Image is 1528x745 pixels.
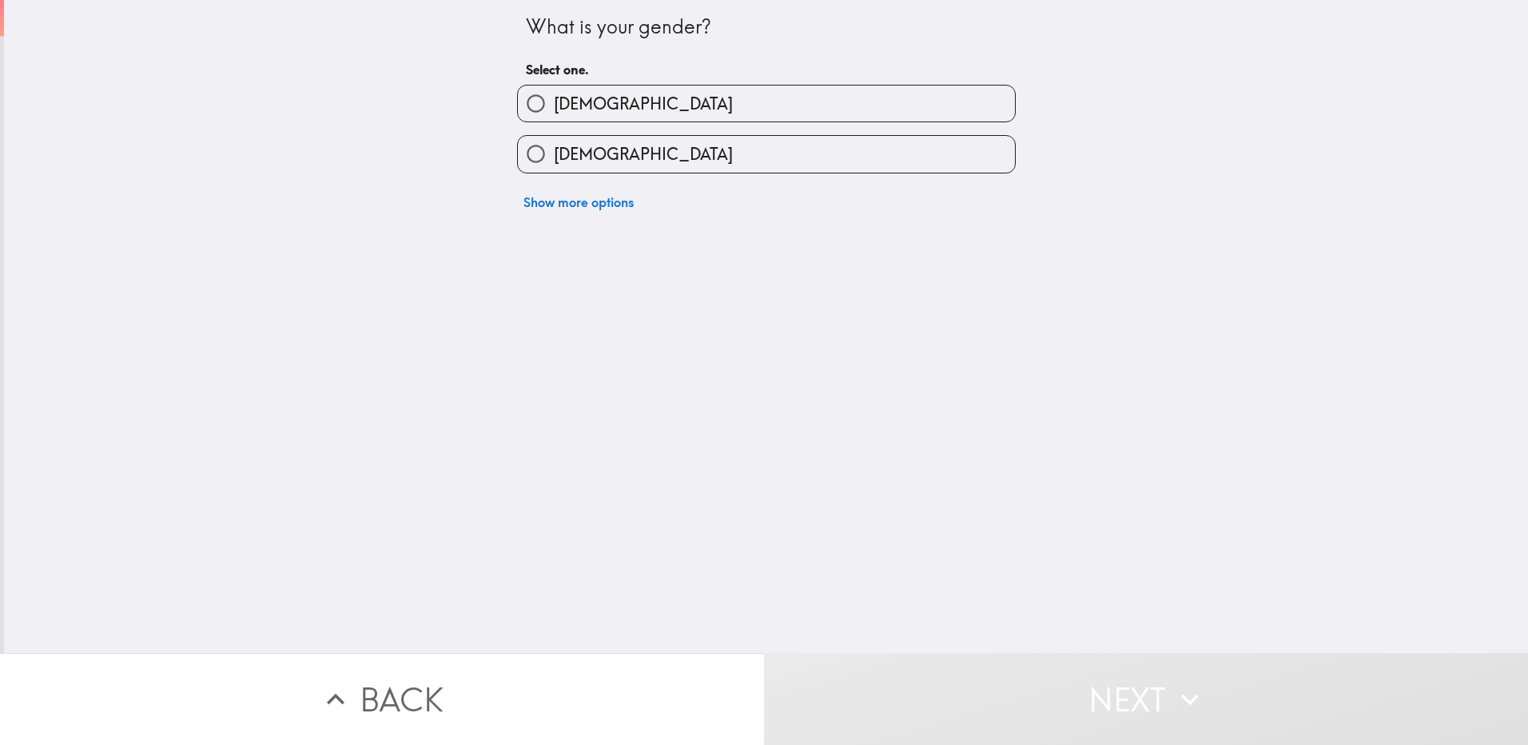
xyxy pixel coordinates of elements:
[554,143,733,165] span: [DEMOGRAPHIC_DATA]
[764,653,1528,745] button: Next
[518,136,1015,172] button: [DEMOGRAPHIC_DATA]
[517,186,640,218] button: Show more options
[526,14,1007,41] div: What is your gender?
[526,61,1007,78] h6: Select one.
[518,86,1015,122] button: [DEMOGRAPHIC_DATA]
[554,93,733,115] span: [DEMOGRAPHIC_DATA]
